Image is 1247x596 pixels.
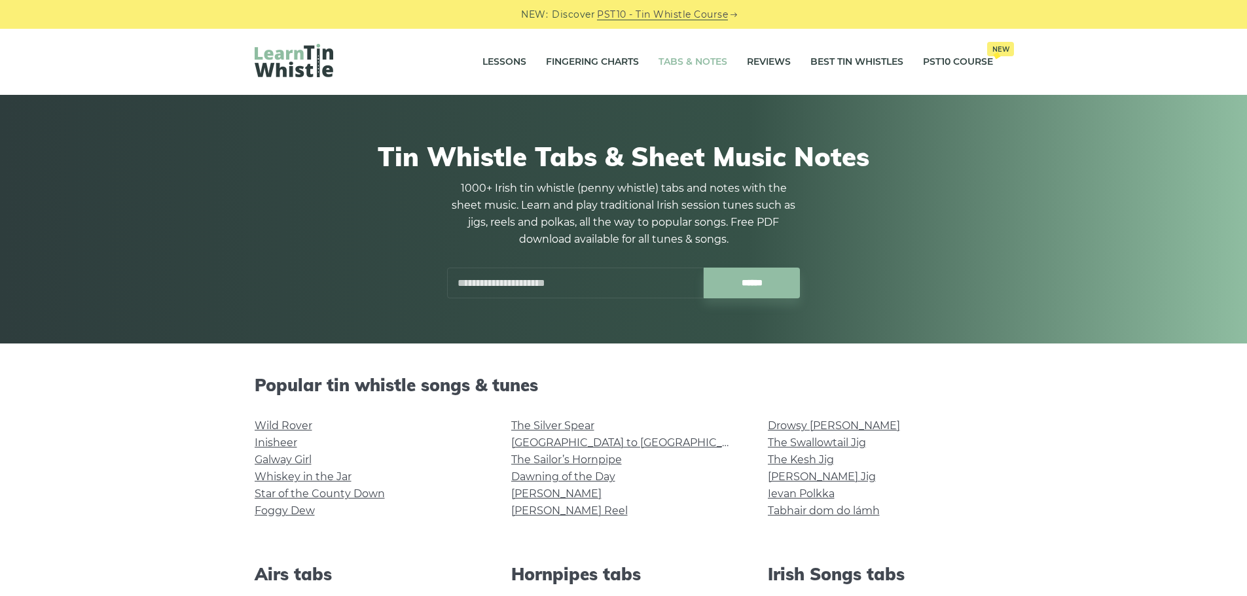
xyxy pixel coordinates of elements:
a: Reviews [747,46,791,79]
a: PST10 CourseNew [923,46,993,79]
a: Lessons [482,46,526,79]
h2: Popular tin whistle songs & tunes [255,375,993,395]
a: Dawning of the Day [511,470,615,483]
a: The Swallowtail Jig [768,436,866,449]
a: Drowsy [PERSON_NAME] [768,419,900,432]
a: Inisheer [255,436,297,449]
a: Fingering Charts [546,46,639,79]
a: [PERSON_NAME] [511,487,602,500]
a: Tabs & Notes [659,46,727,79]
a: Ievan Polkka [768,487,835,500]
p: 1000+ Irish tin whistle (penny whistle) tabs and notes with the sheet music. Learn and play tradi... [447,180,801,248]
h1: Tin Whistle Tabs & Sheet Music Notes [255,141,993,172]
a: Foggy Dew [255,504,315,517]
h2: Airs tabs [255,564,480,584]
a: Tabhair dom do lámh [768,504,880,517]
a: Wild Rover [255,419,312,432]
a: Galway Girl [255,453,312,466]
h2: Irish Songs tabs [768,564,993,584]
a: [PERSON_NAME] Reel [511,504,628,517]
span: New [987,42,1014,56]
a: Whiskey in the Jar [255,470,352,483]
a: Star of the County Down [255,487,385,500]
img: LearnTinWhistle.com [255,44,333,77]
a: The Silver Spear [511,419,594,432]
h2: Hornpipes tabs [511,564,736,584]
a: The Kesh Jig [768,453,834,466]
a: [GEOGRAPHIC_DATA] to [GEOGRAPHIC_DATA] [511,436,753,449]
a: The Sailor’s Hornpipe [511,453,622,466]
a: [PERSON_NAME] Jig [768,470,876,483]
a: Best Tin Whistles [810,46,903,79]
